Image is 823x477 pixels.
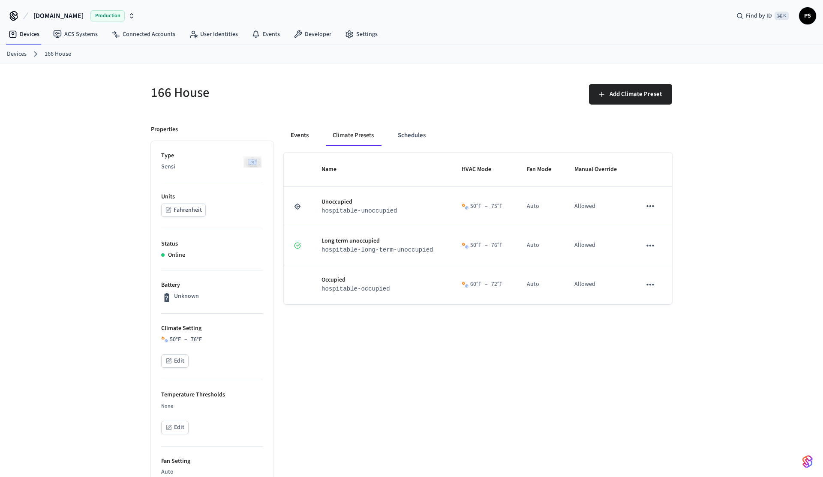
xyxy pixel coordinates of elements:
a: 166 House [45,50,71,59]
span: – [184,335,187,344]
a: User Identities [182,27,245,42]
code: hospitable-unoccupied [321,207,397,214]
a: Developer [287,27,338,42]
div: 50 °F 76 °F [170,335,202,344]
img: Heat Cool [462,242,469,249]
span: Add Climate Preset [610,89,662,100]
th: HVAC Mode [451,153,517,187]
p: Climate Setting [161,324,263,333]
p: Properties [151,125,178,134]
td: Auto [517,265,564,304]
span: Production [90,10,125,21]
a: Devices [2,27,46,42]
h5: 166 House [151,84,406,102]
button: Edit [161,354,189,368]
img: Heat Cool [161,336,168,343]
p: Long term unoccupied [321,237,441,246]
td: Allowed [564,187,631,226]
button: Climate Presets [326,125,381,146]
img: Heat Cool [462,203,469,210]
p: Fan Setting [161,457,263,466]
div: Find by ID⌘ K [730,8,796,24]
span: PS [800,8,815,24]
a: ACS Systems [46,27,105,42]
th: Fan Mode [517,153,564,187]
p: Sensi [161,162,263,171]
div: 50 °F 75 °F [470,202,502,211]
div: 50 °F 76 °F [470,241,502,250]
button: Add Climate Preset [589,84,672,105]
span: [DOMAIN_NAME] [33,11,84,21]
button: Schedules [391,125,433,146]
td: Allowed [564,226,631,265]
button: Edit [161,421,189,434]
p: Unknown [174,292,199,301]
span: – [485,280,488,289]
th: Manual Override [564,153,631,187]
p: Temperature Thresholds [161,390,263,399]
span: None [161,402,173,410]
p: Units [161,192,263,201]
div: 60 °F 72 °F [470,280,502,289]
p: Battery [161,281,263,290]
p: Type [161,151,263,160]
button: Fahrenheit [161,204,206,217]
code: hospitable-occupied [321,285,390,292]
p: Status [161,240,263,249]
button: PS [799,7,816,24]
p: Unoccupied [321,198,441,207]
td: Auto [517,226,564,265]
code: hospitable-long-term-unoccupied [321,246,433,253]
span: – [485,202,488,211]
img: Sensi Smart Thermostat (White) [242,151,263,173]
a: Settings [338,27,384,42]
span: Find by ID [746,12,772,20]
a: Connected Accounts [105,27,182,42]
p: Occupied [321,276,441,285]
button: Events [284,125,315,146]
th: Name [311,153,451,187]
table: sticky table [284,153,672,304]
a: Devices [7,50,27,59]
span: ⌘ K [775,12,789,20]
p: Auto [161,468,263,477]
td: Allowed [564,265,631,304]
img: SeamLogoGradient.69752ec5.svg [802,455,813,468]
img: Heat Cool [462,281,469,288]
td: Auto [517,187,564,226]
span: – [485,241,488,250]
p: Online [168,251,185,260]
a: Events [245,27,287,42]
